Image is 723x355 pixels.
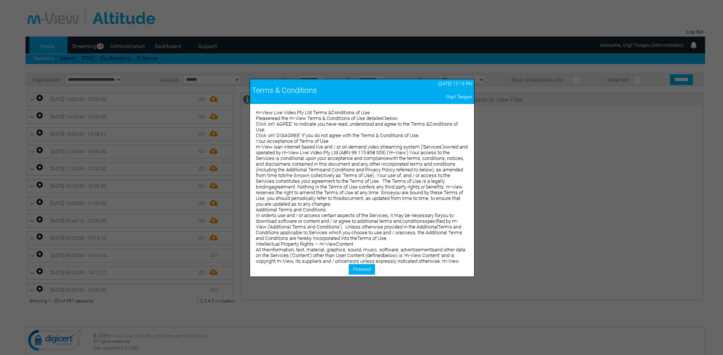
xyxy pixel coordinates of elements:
td: Orgil Tsogoo [394,92,474,101]
span: Your Acceptance of Terms of Use [256,138,329,144]
span: In orderto use and / or access certain aspects of the Services, it may be necessary foryou to dow... [256,213,462,241]
span: m-View Live Video Pty Ltd Terms &Conditions of Use [256,110,370,115]
div: Terms & Conditions [252,86,393,95]
span: Additional Terms and Conditions [256,207,326,213]
span: All theinformation, text, material, graphics, sound, music, software, advertisementsand other dat... [256,247,467,293]
span: Pleaseread the m-View Terms & Conditions of Use detailed below. [256,115,398,121]
span: Click on'I AGREE' to indicate you have read, understood and agree to the Terms &Conditions of Use. [256,121,458,133]
td: [DATE] 15:19 PM [394,79,474,88]
span: Intellectual Property Rights – m-ViewContent [256,241,353,247]
span: Click on'I DISAGREE' if you do not agree with the Terms & Conditions of Use. [256,133,420,138]
a: Proceed [349,264,375,275]
img: bell24.png [689,40,698,50]
span: m-View isan internet based live and / or on demand video streaming system (‘Services’)owned and o... [256,144,468,207]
